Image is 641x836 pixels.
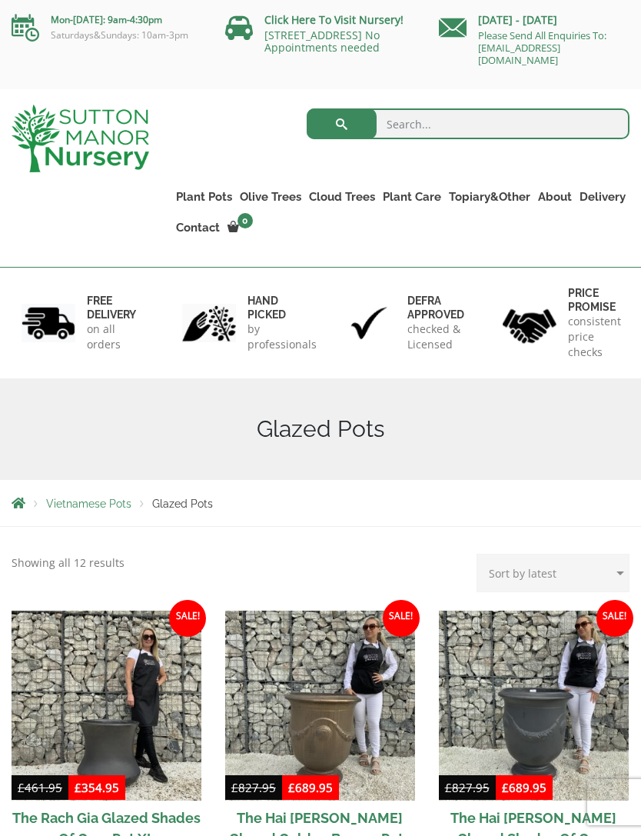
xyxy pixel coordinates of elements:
span: £ [288,780,295,795]
span: 0 [237,213,253,228]
bdi: 354.95 [75,780,119,795]
span: £ [18,780,25,795]
img: The Hai Duong Glazed Shades Of Grey Plant Pots [439,611,629,801]
img: 3.jpg [342,304,396,343]
p: consistent price checks [568,314,621,360]
span: Sale! [169,600,206,637]
p: by professionals [247,321,317,352]
span: £ [75,780,81,795]
span: £ [231,780,238,795]
nav: Breadcrumbs [12,497,629,509]
input: Search... [307,108,630,139]
a: Olive Trees [236,186,305,208]
bdi: 461.95 [18,780,62,795]
a: 0 [224,217,257,238]
p: checked & Licensed [407,321,464,352]
a: Please Send All Enquiries To: [EMAIL_ADDRESS][DOMAIN_NAME] [478,28,606,67]
a: Delivery [576,186,629,208]
img: logo [12,105,149,172]
img: The Hai Duong Glazed Golden Bronze Pots [225,611,415,801]
span: Sale! [383,600,420,637]
select: Shop order [477,554,629,592]
p: Saturdays&Sundays: 10am-3pm [12,29,202,42]
h6: FREE DELIVERY [87,294,139,321]
h6: Defra approved [407,294,464,321]
span: Sale! [596,600,633,637]
p: on all orders [87,321,139,352]
bdi: 827.95 [445,780,490,795]
a: Click Here To Visit Nursery! [264,12,404,27]
a: Topiary&Other [445,186,534,208]
bdi: 689.95 [502,780,546,795]
p: [DATE] - [DATE] [439,11,629,29]
bdi: 827.95 [231,780,276,795]
a: Plant Care [379,186,445,208]
span: £ [445,780,452,795]
p: Showing all 12 results [12,554,125,572]
h1: Glazed Pots [12,415,629,443]
a: Plant Pots [172,186,236,208]
a: Vietnamese Pots [46,498,131,510]
p: Mon-[DATE]: 9am-4:30pm [12,11,202,29]
bdi: 689.95 [288,780,333,795]
img: 1.jpg [22,304,75,343]
a: Contact [172,217,224,238]
a: Cloud Trees [305,186,379,208]
a: About [534,186,576,208]
h6: hand picked [247,294,317,321]
span: £ [502,780,509,795]
img: 2.jpg [182,304,236,343]
h6: Price promise [568,286,621,314]
img: 4.jpg [503,299,556,346]
img: The Rach Gia Glazed Shades Of Grey Pot XL [12,611,201,801]
a: [STREET_ADDRESS] No Appointments needed [264,28,380,55]
span: Glazed Pots [152,498,213,510]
